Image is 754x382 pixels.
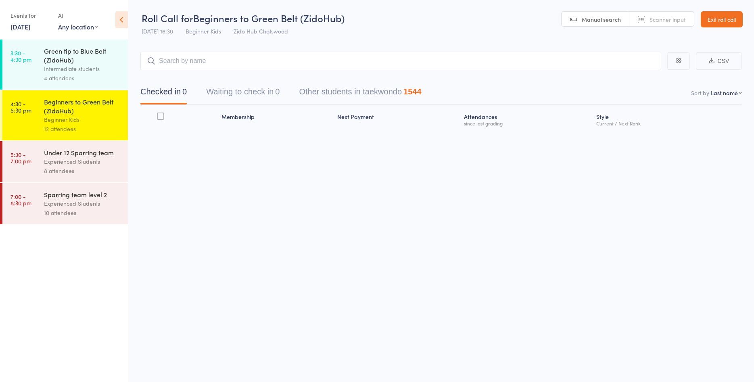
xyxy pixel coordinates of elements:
div: 4 attendees [44,73,121,83]
div: Experienced Students [44,157,121,166]
a: 5:30 -7:00 pmUnder 12 Sparring teamExperienced Students8 attendees [2,141,128,182]
div: At [58,9,98,22]
a: Exit roll call [701,11,743,27]
button: Waiting to check in0 [206,83,280,104]
div: 12 attendees [44,124,121,134]
a: [DATE] [10,22,30,31]
span: Beginner Kids [186,27,221,35]
time: 3:30 - 4:30 pm [10,50,31,63]
div: since last grading [464,121,590,126]
div: Experienced Students [44,199,121,208]
div: Style [593,109,742,130]
div: Membership [218,109,334,130]
a: 7:00 -8:30 pmSparring team level 2Experienced Students10 attendees [2,183,128,224]
div: Sparring team level 2 [44,190,121,199]
div: Beginners to Green Belt (ZidoHub) [44,97,121,115]
span: Roll Call for [142,11,193,25]
input: Search by name [140,52,661,70]
button: CSV [696,52,742,70]
div: Beginner Kids [44,115,121,124]
time: 5:30 - 7:00 pm [10,151,31,164]
span: Zido Hub Chatswood [234,27,288,35]
div: Last name [711,89,738,97]
button: Checked in0 [140,83,187,104]
span: Manual search [582,15,621,23]
div: Under 12 Sparring team [44,148,121,157]
div: Next Payment [334,109,460,130]
div: 8 attendees [44,166,121,175]
div: Current / Next Rank [596,121,739,126]
div: 1544 [403,87,422,96]
label: Sort by [691,89,709,97]
time: 7:00 - 8:30 pm [10,193,31,206]
div: Atten­dances [461,109,593,130]
span: [DATE] 16:30 [142,27,173,35]
a: 4:30 -5:30 pmBeginners to Green Belt (ZidoHub)Beginner Kids12 attendees [2,90,128,140]
div: Intermediate students [44,64,121,73]
div: 0 [182,87,187,96]
div: Any location [58,22,98,31]
button: Other students in taekwondo1544 [299,83,421,104]
div: Events for [10,9,50,22]
a: 3:30 -4:30 pmGreen tip to Blue Belt (ZidoHub)Intermediate students4 attendees [2,40,128,90]
div: 10 attendees [44,208,121,217]
span: Beginners to Green Belt (ZidoHub) [193,11,345,25]
div: Green tip to Blue Belt (ZidoHub) [44,46,121,64]
span: Scanner input [650,15,686,23]
div: 0 [275,87,280,96]
time: 4:30 - 5:30 pm [10,100,31,113]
